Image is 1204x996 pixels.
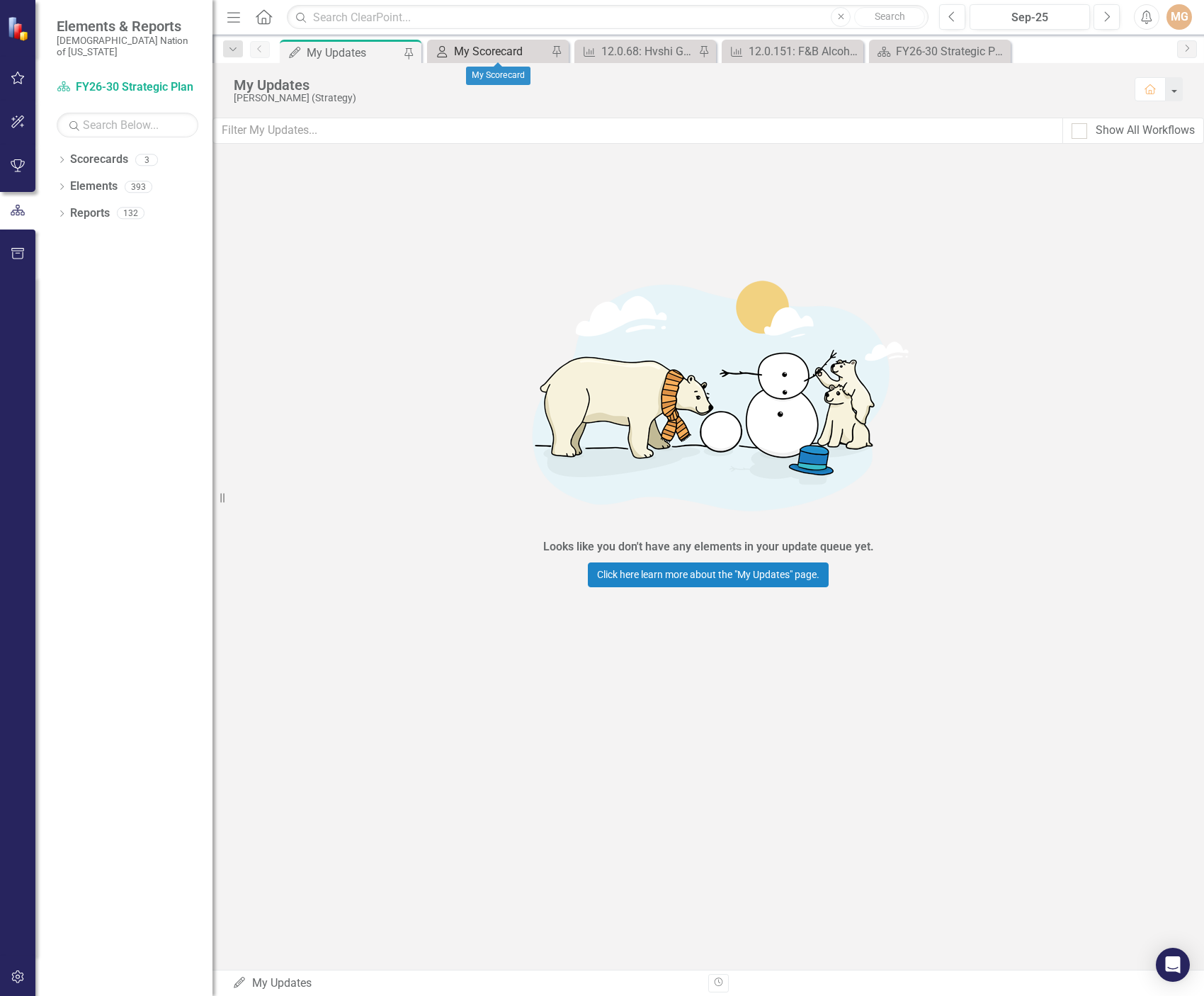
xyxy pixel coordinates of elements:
[875,11,905,22] span: Search
[232,975,698,992] div: My Updates
[135,154,158,166] div: 3
[749,43,860,60] div: 12.0.151: F&B Alcohol Inventory Control Process (DCR) KPIs
[7,16,32,41] img: ClearPoint Strategy
[212,118,1063,144] input: Filter My Updates...
[725,43,860,60] a: 12.0.151: F&B Alcohol Inventory Control Process (DCR) KPIs
[57,79,198,96] a: FY26-30 Strategic Plan
[57,18,198,35] span: Elements & Reports
[1096,123,1195,139] div: Show All Workflows
[70,179,118,195] a: Elements
[234,93,1120,103] div: [PERSON_NAME] (Strategy)
[578,43,695,60] a: 12.0.68: Hvshi Gift Shop Inventory KPIs
[57,35,198,58] small: [DEMOGRAPHIC_DATA] Nation of [US_STATE]
[496,252,921,536] img: Getting started
[117,208,144,220] div: 132
[975,9,1085,26] div: Sep-25
[896,43,1007,60] div: FY26-30 Strategic Plan
[854,7,925,27] button: Search
[57,113,198,137] input: Search Below...
[1156,948,1190,982] div: Open Intercom Messenger
[454,43,547,60] div: My Scorecard
[1166,4,1192,30] button: MG
[543,539,874,555] div: Looks like you don't have any elements in your update queue yet.
[601,43,695,60] div: 12.0.68: Hvshi Gift Shop Inventory KPIs
[125,181,152,193] div: 393
[873,43,1007,60] a: FY26-30 Strategic Plan
[588,562,829,587] a: Click here learn more about the "My Updates" page.
[307,44,400,62] div: My Updates
[466,67,530,85] div: My Scorecard
[70,205,110,222] a: Reports
[970,4,1090,30] button: Sep-25
[431,43,547,60] a: My Scorecard
[234,77,1120,93] div: My Updates
[70,152,128,168] a: Scorecards
[287,5,928,30] input: Search ClearPoint...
